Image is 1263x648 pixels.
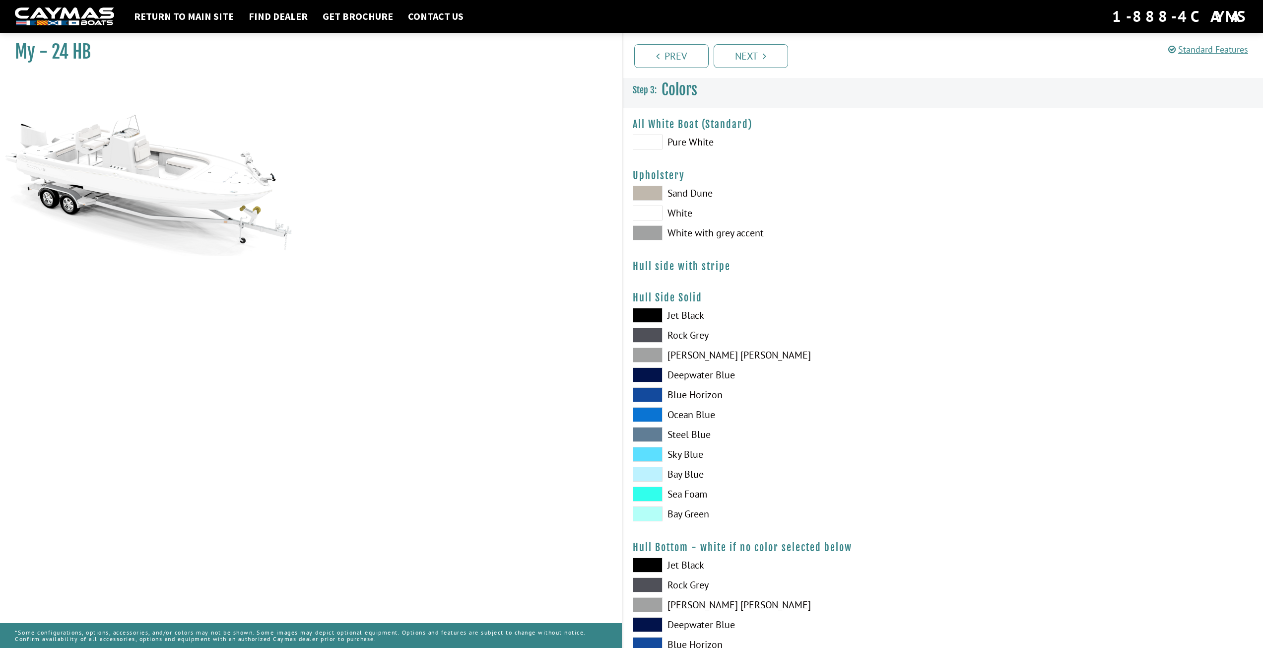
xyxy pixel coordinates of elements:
h1: My - 24 HB [15,41,597,63]
a: Prev [634,44,709,68]
label: White with grey accent [633,225,933,240]
label: Jet Black [633,308,933,323]
label: Bay Green [633,506,933,521]
label: Jet Black [633,558,933,573]
label: Blue Horizon [633,387,933,402]
label: Rock Grey [633,577,933,592]
label: Pure White [633,135,933,149]
a: Return to main site [129,10,239,23]
label: [PERSON_NAME] [PERSON_NAME] [633,348,933,362]
label: Sky Blue [633,447,933,462]
p: *Some configurations, options, accessories, and/or colors may not be shown. Some images may depic... [15,624,607,647]
label: Sea Foam [633,487,933,502]
a: Standard Features [1168,44,1248,55]
h4: Hull Side Solid [633,291,1254,304]
a: Contact Us [403,10,468,23]
a: Find Dealer [244,10,313,23]
label: Rock Grey [633,328,933,343]
a: Get Brochure [318,10,398,23]
label: Steel Blue [633,427,933,442]
img: white-logo-c9c8dbefe5ff5ceceb0f0178aa75bf4bb51f6bca0971e226c86eb53dfe498488.png [15,7,114,26]
h4: Hull side with stripe [633,260,1254,273]
div: 1-888-4CAYMAS [1112,5,1248,27]
label: Ocean Blue [633,407,933,422]
label: [PERSON_NAME] [PERSON_NAME] [633,597,933,612]
h4: Upholstery [633,169,1254,182]
h4: Hull Bottom - white if no color selected below [633,541,1254,554]
h4: All White Boat (Standard) [633,118,1254,131]
label: Deepwater Blue [633,617,933,632]
label: Bay Blue [633,467,933,482]
label: White [633,206,933,220]
label: Sand Dune [633,186,933,201]
label: Deepwater Blue [633,367,933,382]
a: Next [714,44,788,68]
